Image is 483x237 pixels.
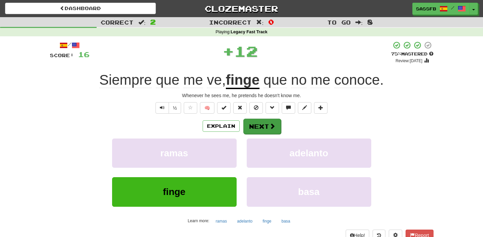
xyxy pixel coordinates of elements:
[391,51,434,57] div: Mastered
[138,19,146,25] span: :
[260,72,384,88] span: .
[166,3,317,14] a: Clozemaster
[203,120,240,132] button: Explain
[222,41,234,61] span: +
[327,19,351,26] span: To go
[188,219,209,223] small: Learn more:
[291,72,307,88] span: no
[249,102,263,114] button: Ignore sentence (alt+i)
[112,139,237,168] button: ramas
[412,3,470,15] a: sassfb /
[101,19,134,26] span: Correct
[247,177,371,206] button: basa
[163,187,185,197] span: finge
[156,102,169,114] button: Play sentence audio (ctl+space)
[278,216,294,226] button: basa
[150,18,156,26] span: 2
[416,6,436,12] span: sassfb
[266,102,279,114] button: Grammar (alt+g)
[154,102,181,114] div: Text-to-speech controls
[268,18,274,26] span: 0
[298,102,311,114] button: Edit sentence (alt+d)
[231,30,267,34] strong: Legacy Fast Track
[99,72,226,88] span: ,
[233,102,247,114] button: Reset to 0% Mastered (alt+r)
[451,5,454,10] span: /
[282,102,295,114] button: Discuss sentence (alt+u)
[183,72,203,88] span: me
[334,72,380,88] span: conoce
[5,3,156,14] a: Dashboard
[209,19,251,26] span: Incorrect
[50,41,90,49] div: /
[289,148,328,158] span: adelanto
[160,148,188,158] span: ramas
[243,119,281,134] button: Next
[169,102,181,114] button: ½
[233,216,256,226] button: adelanto
[298,187,320,197] span: basa
[112,177,237,206] button: finge
[212,216,231,226] button: ramas
[264,72,287,88] span: que
[184,102,197,114] button: Favorite sentence (alt+f)
[391,51,401,56] span: 75 %
[200,102,214,114] button: 🧠
[78,50,90,58] span: 16
[247,139,371,168] button: adelanto
[256,19,264,25] span: :
[99,72,152,88] span: Siempre
[311,72,330,88] span: me
[156,72,179,88] span: que
[234,43,258,60] span: 12
[259,216,275,226] button: finge
[367,18,373,26] span: 8
[217,102,231,114] button: Set this sentence to 100% Mastered (alt+m)
[50,52,74,58] span: Score:
[314,102,327,114] button: Add to collection (alt+a)
[355,19,363,25] span: :
[207,72,222,88] span: ve
[395,58,422,63] small: Review: [DATE]
[50,92,434,99] div: Whenever he sees me, he pretends he doesn't know me.
[226,72,260,89] u: finge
